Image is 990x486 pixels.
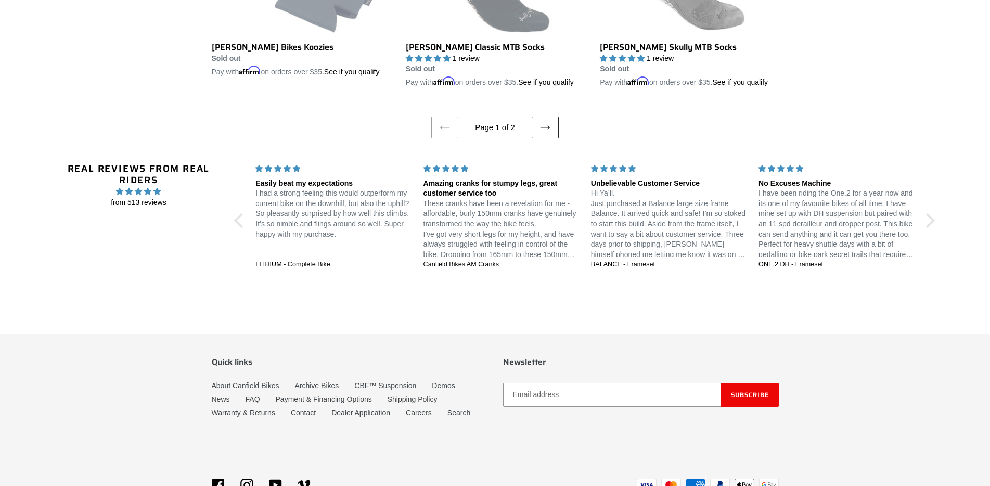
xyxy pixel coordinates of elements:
[388,395,438,403] a: Shipping Policy
[331,408,390,417] a: Dealer Application
[591,188,746,260] p: Hi Ya’ll. Just purchased a Balance large size frame Balance. It arrived quick and safe! I’m so st...
[49,197,228,208] span: from 513 reviews
[255,188,410,239] p: I had a strong feeling this would outperform my current bike on the downhill, but also the uphill...
[758,178,914,189] div: No Excuses Machine
[255,178,410,189] div: Easily beat my expectations
[447,408,470,417] a: Search
[246,395,260,403] a: FAQ
[294,381,339,390] a: Archive Bikes
[354,381,416,390] a: CBF™ Suspension
[731,390,769,400] span: Subscribe
[255,163,410,174] div: 5 stars
[49,163,228,186] h2: Real Reviews from Real Riders
[212,395,230,403] a: News
[423,163,578,174] div: 5 stars
[212,357,487,367] p: Quick links
[423,199,578,260] p: These cranks have been a revelation for me - affordable, burly 150mm cranks have genuinely transf...
[503,357,779,367] p: Newsletter
[423,260,578,270] a: Canfield Bikes AM Cranks
[276,395,372,403] a: Payment & Financing Options
[758,163,914,174] div: 5 stars
[49,186,228,197] span: 4.96 stars
[406,408,432,417] a: Careers
[591,260,746,270] a: BALANCE - Frameset
[758,188,914,260] p: I have been riding the One.2 for a year now and its one of my favourite bikes of all time. I have...
[432,381,455,390] a: Demos
[291,408,316,417] a: Contact
[591,178,746,189] div: Unbelievable Customer Service
[758,260,914,270] a: ONE.2 DH - Frameset
[255,260,410,270] a: LITHIUM - Complete Bike
[721,383,779,407] button: Subscribe
[461,122,530,134] li: Page 1 of 2
[212,381,279,390] a: About Canfield Bikes
[212,408,275,417] a: Warranty & Returns
[591,163,746,174] div: 5 stars
[423,178,578,199] div: Amazing cranks for stumpy legs, great customer service too
[503,383,721,407] input: Email address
